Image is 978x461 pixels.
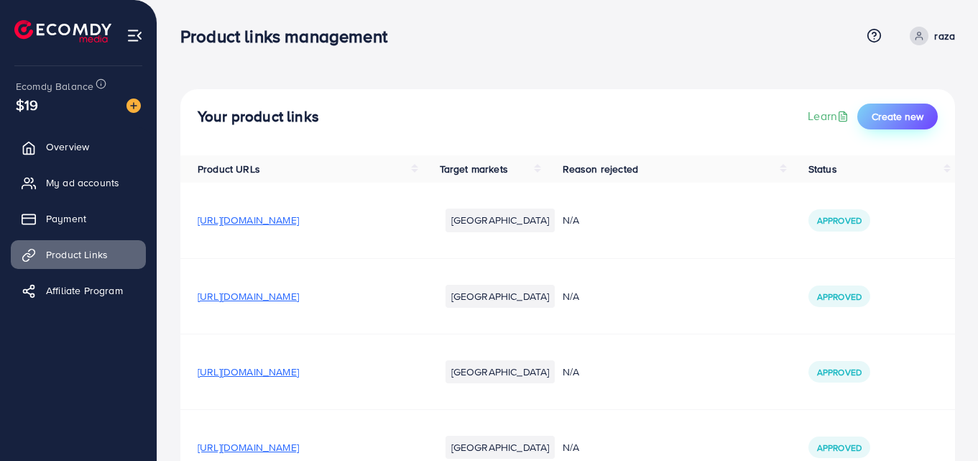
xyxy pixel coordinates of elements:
span: Overview [46,140,89,154]
span: Approved [817,366,862,378]
li: [GEOGRAPHIC_DATA] [446,285,555,308]
button: Create new [857,104,938,129]
span: N/A [563,365,579,379]
li: [GEOGRAPHIC_DATA] [446,360,555,383]
span: Create new [872,109,923,124]
span: [URL][DOMAIN_NAME] [198,440,299,455]
span: Approved [817,214,862,227]
a: Overview [11,132,146,161]
span: [URL][DOMAIN_NAME] [198,365,299,379]
span: Payment [46,211,86,226]
li: [GEOGRAPHIC_DATA] [446,436,555,459]
span: N/A [563,440,579,455]
span: Affiliate Program [46,283,123,298]
span: Approved [817,442,862,454]
span: Ecomdy Balance [16,79,93,93]
span: Product URLs [198,162,260,176]
a: Payment [11,204,146,233]
span: N/A [563,289,579,303]
a: Affiliate Program [11,276,146,305]
a: Learn [808,108,852,124]
a: My ad accounts [11,168,146,197]
img: image [126,99,141,113]
span: [URL][DOMAIN_NAME] [198,213,299,227]
h3: Product links management [180,26,399,47]
span: Approved [817,291,862,303]
img: logo [14,20,111,42]
a: Product Links [11,240,146,269]
iframe: Chat [917,396,967,450]
span: Reason rejected [563,162,638,176]
p: raza [934,27,955,45]
a: raza [904,27,955,45]
h4: Your product links [198,108,319,126]
span: N/A [563,213,579,227]
span: My ad accounts [46,175,119,190]
li: [GEOGRAPHIC_DATA] [446,209,555,232]
span: Status [808,162,837,176]
span: Target markets [440,162,508,176]
span: Product Links [46,247,108,262]
span: $19 [16,94,38,115]
span: [URL][DOMAIN_NAME] [198,289,299,303]
img: menu [126,27,143,44]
